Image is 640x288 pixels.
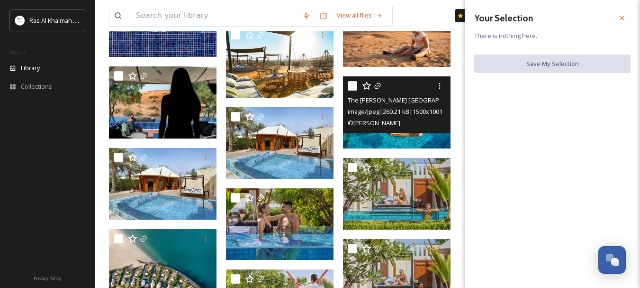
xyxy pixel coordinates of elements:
span: Ras Al Khaimah Tourism Development Authority [29,16,163,25]
strong: Your Selection [474,12,533,24]
img: The Ritz-Carlton Ras Al Khaimah, Al Hamra Beach resort.jpg [226,107,334,178]
span: MEDIA [9,49,26,56]
input: Search your library [131,5,298,26]
a: View all files [332,6,388,25]
button: Save My Selection [474,55,631,73]
span: Privacy Policy [34,275,61,281]
span: Library [21,64,40,73]
a: Privacy Policy [34,272,61,283]
span: image/jpeg | 260.21 kB | 1500 x 1001 [348,107,442,116]
span: © [PERSON_NAME] [348,119,400,127]
img: Logo_RAKTDA_RGB-01.png [15,16,25,25]
button: Open Chat [598,246,626,274]
img: The Ritz-Carlton Ras Al Khaimah, Al Hamra Beach resort Al Shamal Villa.jpg [226,188,334,260]
img: Ritz Carlton Ras Al Khaimah Al Wadi -BD Desert Shoot.jpg [226,26,334,98]
span: There is nothing here. [474,31,631,40]
img: The Ritz-Carlton Ras Al Khaimah, Al Hamra Beach resort.jpg [109,148,216,220]
img: Ritz Carlton Ras Al Khaimah Al Wadi -BD Desert Shoot.jpg [109,66,216,139]
a: What's New [455,9,503,22]
img: The Ritz-Carlton Ras Al Khaimah, Al Hamra Beach resort Al Shamal Villa.jpg [343,158,451,230]
span: Collections [21,82,52,91]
